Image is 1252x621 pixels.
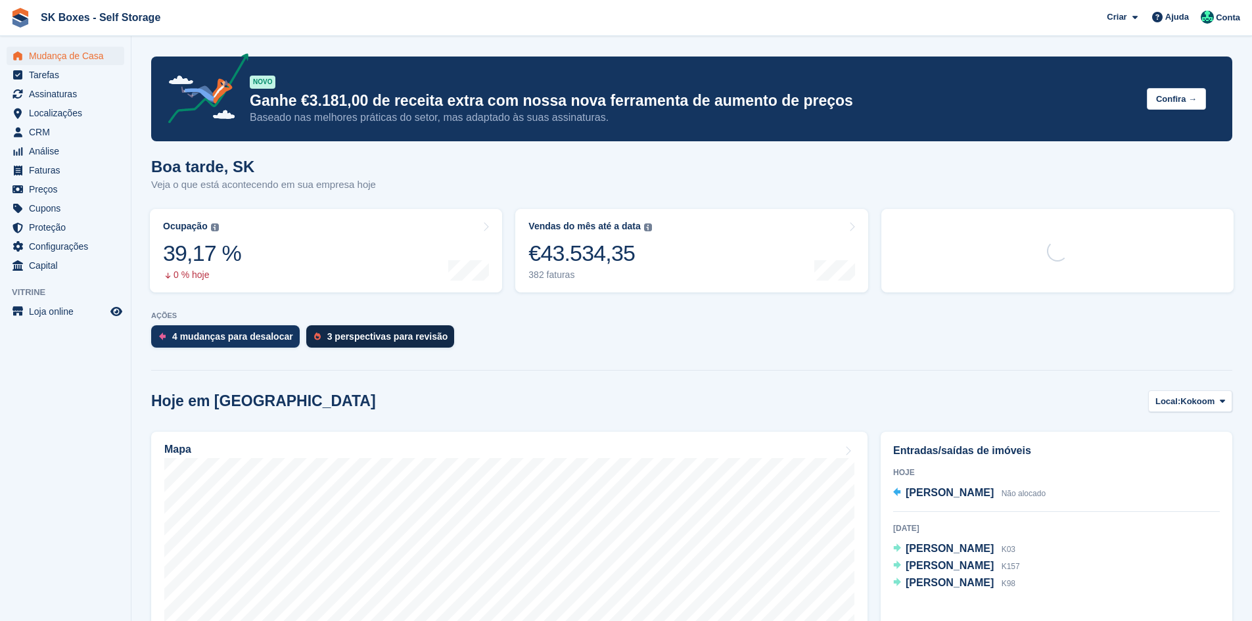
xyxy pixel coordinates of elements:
[29,302,108,321] span: Loja online
[29,199,108,218] span: Cupons
[250,91,1136,110] p: Ganhe €3.181,00 de receita extra com nossa nova ferramenta de aumento de preços
[29,237,108,256] span: Configurações
[29,256,108,275] span: Capital
[1148,390,1232,412] button: Local: Kokoom
[528,240,651,267] div: €43.534,35
[893,558,1020,575] a: [PERSON_NAME] K157
[7,180,124,198] a: menu
[528,221,640,232] div: Vendas do mês até a data
[29,161,108,179] span: Faturas
[7,123,124,141] a: menu
[7,66,124,84] a: menu
[151,158,376,175] h1: Boa tarde, SK
[7,199,124,218] a: menu
[35,7,166,28] a: SK Boxes - Self Storage
[327,331,448,342] div: 3 perspectivas para revisão
[7,85,124,103] a: menu
[150,209,502,292] a: Ocupação 39,17 % 0 % hoje
[7,256,124,275] a: menu
[29,142,108,160] span: Análise
[7,161,124,179] a: menu
[7,218,124,237] a: menu
[250,76,275,89] div: NOVO
[1165,11,1189,24] span: Ajuda
[528,269,651,281] div: 382 faturas
[1002,579,1015,588] span: K98
[159,333,166,340] img: move_outs_to_deallocate_icon-f764333ba52eb49d3ac5e1228854f67142a1ed5810a6f6cc68b1a99e826820c5.svg
[7,302,124,321] a: menu
[157,53,249,128] img: price-adjustments-announcement-icon-8257ccfd72463d97f412b2fc003d46551f7dbcb40ab6d574587a9cd5c0d94...
[164,444,191,455] h2: Mapa
[29,47,108,65] span: Mudança de Casa
[7,237,124,256] a: menu
[163,269,241,281] div: 0 % hoje
[893,575,1015,592] a: [PERSON_NAME] K98
[1155,395,1180,408] span: Local:
[1002,562,1020,571] span: K157
[893,485,1046,502] a: [PERSON_NAME] Não alocado
[163,221,208,232] div: Ocupação
[163,240,241,267] div: 39,17 %
[211,223,219,231] img: icon-info-grey-7440780725fd019a000dd9b08b2336e03edf1995a4989e88bcd33f0948082b44.svg
[1216,11,1240,24] span: Conta
[1107,11,1126,24] span: Criar
[515,209,868,292] a: Vendas do mês até a data €43.534,35 382 faturas
[29,123,108,141] span: CRM
[906,577,994,588] span: [PERSON_NAME]
[893,541,1015,558] a: [PERSON_NAME] K03
[906,487,994,498] span: [PERSON_NAME]
[29,66,108,84] span: Tarefas
[1147,88,1206,110] button: Confira →
[29,104,108,122] span: Localizações
[151,311,1232,320] p: AÇÕES
[906,560,994,571] span: [PERSON_NAME]
[306,325,461,354] a: 3 perspectivas para revisão
[893,522,1220,534] div: [DATE]
[151,177,376,193] p: Veja o que está acontecendo em sua empresa hoje
[644,223,652,231] img: icon-info-grey-7440780725fd019a000dd9b08b2336e03edf1995a4989e88bcd33f0948082b44.svg
[893,467,1220,478] div: Hoje
[314,333,321,340] img: prospect-51fa495bee0391a8d652442698ab0144808aea92771e9ea1ae160a38d050c398.svg
[7,142,124,160] a: menu
[151,325,306,354] a: 4 mudanças para desalocar
[1002,489,1046,498] span: Não alocado
[250,110,1136,125] p: Baseado nas melhores práticas do setor, mas adaptado às suas assinaturas.
[893,443,1220,459] h2: Entradas/saídas de imóveis
[108,304,124,319] a: Loja de pré-visualização
[7,47,124,65] a: menu
[172,331,293,342] div: 4 mudanças para desalocar
[29,218,108,237] span: Proteção
[1002,545,1015,554] span: K03
[1201,11,1214,24] img: SK Boxes - Comercial
[7,104,124,122] a: menu
[29,180,108,198] span: Preços
[11,8,30,28] img: stora-icon-8386f47178a22dfd0bd8f6a31ec36ba5ce8667c1dd55bd0f319d3a0aa187defe.svg
[906,543,994,554] span: [PERSON_NAME]
[151,392,376,410] h2: Hoje em [GEOGRAPHIC_DATA]
[12,286,131,299] span: Vitrine
[29,85,108,103] span: Assinaturas
[1180,395,1215,408] span: Kokoom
